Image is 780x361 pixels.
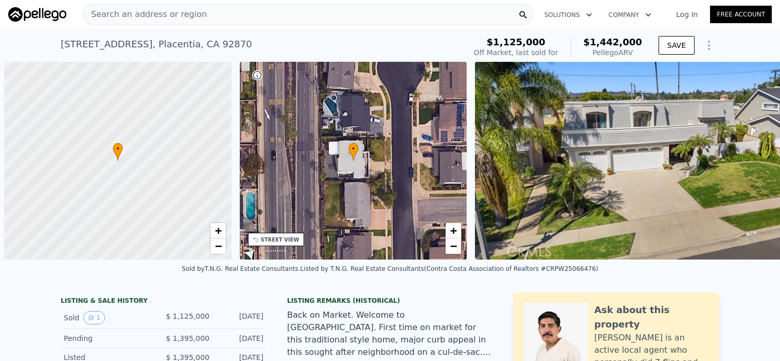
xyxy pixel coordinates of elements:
a: Zoom in [446,223,461,238]
span: $ 1,395,000 [166,334,209,342]
div: Sold [64,311,155,324]
span: $ 1,125,000 [166,312,209,320]
span: Search an address or region [83,8,207,21]
button: Solutions [536,6,600,24]
div: • [113,143,123,161]
span: + [215,224,221,237]
a: Zoom in [210,223,226,238]
div: Listing Remarks (Historical) [287,297,493,305]
button: View historical data [83,311,105,324]
div: Pending [64,333,155,343]
span: − [450,239,457,252]
div: • [348,143,359,161]
div: Back on Market. Welcome to [GEOGRAPHIC_DATA]. First time on market for this traditional style hom... [287,309,493,358]
div: Listed by T.N.G. Real Estate Consultants (Contra Costa Association of Realtors #CRPW25066476) [300,265,598,272]
a: Zoom out [446,238,461,254]
div: LISTING & SALE HISTORY [61,297,267,307]
div: [DATE] [218,333,263,343]
span: $1,125,000 [487,37,545,47]
div: [DATE] [218,311,263,324]
button: Company [600,6,660,24]
img: Pellego [8,7,66,22]
div: Off Market, last sold for [474,47,558,58]
div: Sold by T.N.G. Real Estate Consultants . [182,265,300,272]
div: Pellego ARV [583,47,642,58]
a: Zoom out [210,238,226,254]
span: $1,442,000 [583,37,642,47]
button: SAVE [659,36,695,55]
div: STREET VIEW [261,236,299,244]
div: Ask about this property [594,303,709,332]
div: [STREET_ADDRESS] , Placentia , CA 92870 [61,37,252,51]
button: Show Options [699,35,719,56]
a: Log In [664,9,710,20]
span: − [215,239,221,252]
span: + [450,224,457,237]
span: • [348,144,359,153]
a: Free Account [710,6,772,23]
span: • [113,144,123,153]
